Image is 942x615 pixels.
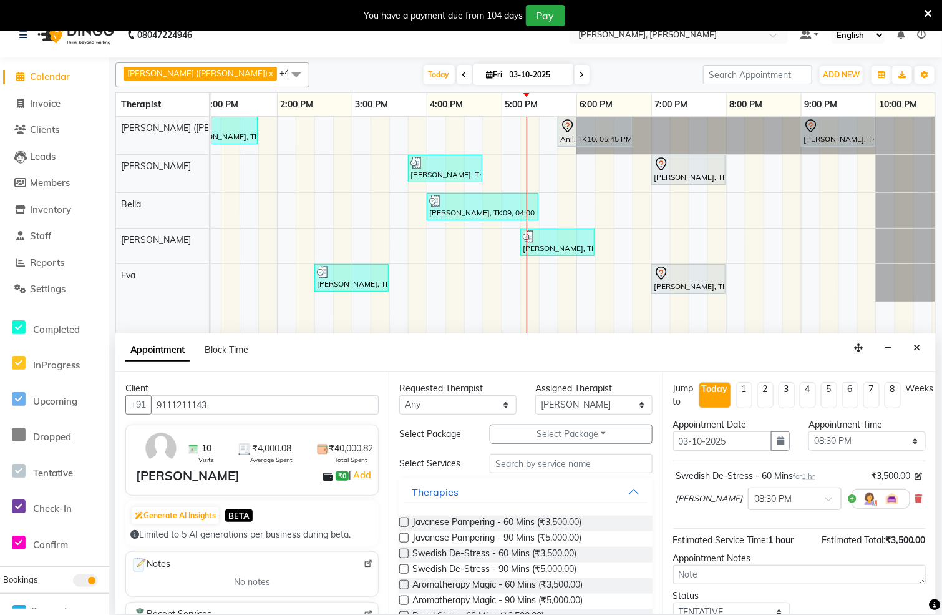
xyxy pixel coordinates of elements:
[559,119,631,145] div: Anil, TK10, 05:45 PM-06:45 PM, Swedish De-Stress - 60 Mins
[121,99,161,110] span: Therapist
[535,382,653,395] div: Assigned Therapist
[757,382,774,408] li: 2
[121,122,268,134] span: [PERSON_NAME] ([PERSON_NAME])
[673,431,772,451] input: yyyy-mm-dd
[412,594,583,609] span: Aromatherapy Magic - 90 Mins (₹5,000.00)
[885,382,901,408] li: 8
[506,66,568,84] input: 2025-10-03
[351,468,373,483] a: Add
[130,528,374,541] div: Limited to 5 AI generations per business during beta.
[151,395,379,415] input: Search by Name/Mobile/Email/Code
[736,382,752,408] li: 1
[30,124,59,135] span: Clients
[30,177,70,189] span: Members
[526,5,565,26] button: Pay
[205,344,248,355] span: Block Time
[121,270,135,281] span: Eva
[906,382,934,395] div: Weeks
[802,472,815,481] span: 1 hr
[30,71,70,82] span: Calendar
[336,471,349,481] span: ₹0
[822,534,885,546] span: Estimated Total:
[33,539,68,551] span: Confirm
[769,534,794,546] span: 1 hour
[490,425,652,444] button: Select Package
[136,466,240,485] div: [PERSON_NAME]
[490,454,652,473] input: Search by service name
[33,467,73,479] span: Tentative
[876,96,921,114] a: 10:00 PM
[202,442,211,455] span: 10
[33,395,77,407] span: Upcoming
[316,266,387,290] div: [PERSON_NAME], TK05, 02:30 PM-03:30 PM, Swedish De-Stress - 60 Mins
[800,382,816,408] li: 4
[842,382,858,408] li: 6
[885,491,900,506] img: Interior.png
[390,457,480,470] div: Select Services
[225,509,253,521] span: BETA
[121,160,191,172] span: [PERSON_NAME]
[30,97,61,109] span: Invoice
[329,442,373,455] span: ₹40,000.82
[252,442,291,455] span: ₹4,000.08
[412,563,576,578] span: Swedish De-Stress - 90 Mins (₹5,000.00)
[137,17,192,52] b: 08047224946
[673,552,926,565] div: Appointment Notes
[3,282,106,297] a: Settings
[673,382,694,408] div: Jump to
[404,481,647,503] button: Therapies
[3,123,106,137] a: Clients
[794,472,815,481] small: for
[862,491,877,506] img: Hairdresser.png
[428,195,537,219] div: [PERSON_NAME], TK09, 04:00 PM-05:30 PM, Swedish De-Stress - 90 Mins
[334,455,367,465] span: Total Spent
[30,283,66,295] span: Settings
[653,157,724,183] div: [PERSON_NAME], TK08, 07:00 PM-08:00 PM, Swedish De-Stress - 60 Mins
[676,470,815,483] div: Swedish De-Stress - 60 Mins
[121,234,191,245] span: [PERSON_NAME]
[33,359,80,371] span: InProgress
[279,67,299,77] span: +4
[268,68,273,78] a: x
[185,119,256,142] div: [PERSON_NAME], TK04, 12:45 PM-01:45 PM, Swedish De-Stress - 60 Mins
[427,96,467,114] a: 4:00 PM
[885,534,926,546] span: ₹3,500.00
[676,493,743,505] span: [PERSON_NAME]
[143,430,179,466] img: avatar
[33,323,80,335] span: Completed
[131,557,170,573] span: Notes
[234,576,270,589] span: No notes
[364,9,523,22] div: You have a payment due from 104 days
[278,96,317,114] a: 2:00 PM
[30,150,56,162] span: Leads
[121,199,141,210] span: Bella
[779,382,795,408] li: 3
[3,574,37,584] span: Bookings
[412,485,459,499] div: Therapies
[424,65,455,84] span: Today
[399,382,517,395] div: Requested Therapist
[33,431,71,443] span: Dropped
[3,203,106,217] a: Inventory
[483,70,506,79] span: Fri
[821,382,837,408] li: 5
[502,96,541,114] a: 5:00 PM
[390,428,480,441] div: Select Package
[522,230,593,254] div: [PERSON_NAME], TK11, 05:15 PM-06:15 PM, Javanese Pampering - 60 Mins
[802,119,874,145] div: [PERSON_NAME], TK07, 09:00 PM-10:00 PM, Swedish De-Stress - 60 Mins
[32,17,117,52] img: logo
[823,70,860,79] span: ADD NEW
[412,531,581,547] span: Javanese Pampering - 90 Mins (₹5,000.00)
[409,157,481,180] div: [PERSON_NAME], TK06, 03:45 PM-04:45 PM, Swedish De-Stress - 60 Mins
[727,96,766,114] a: 8:00 PM
[673,589,790,603] div: Status
[820,66,863,84] button: ADD NEW
[808,418,926,431] div: Appointment Time
[125,395,152,415] button: +91
[3,70,106,84] a: Calendar
[871,470,910,483] span: ₹3,500.00
[3,97,106,111] a: Invoice
[908,338,926,358] button: Close
[33,503,72,514] span: Check-In
[199,455,215,465] span: Visits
